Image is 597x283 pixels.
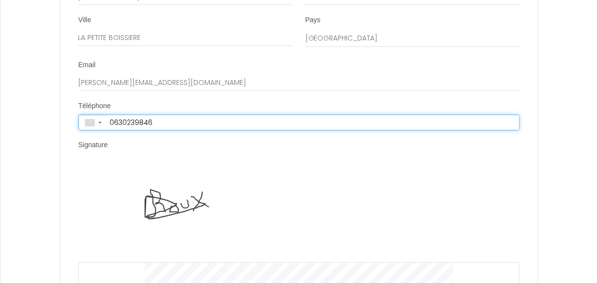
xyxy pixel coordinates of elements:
label: Téléphone [78,101,111,111]
label: Ville [78,15,91,25]
label: Pays [305,15,321,25]
img: signature [145,163,453,262]
label: Email [78,60,96,70]
span: ▼ [97,121,103,124]
label: Signature [78,140,108,150]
